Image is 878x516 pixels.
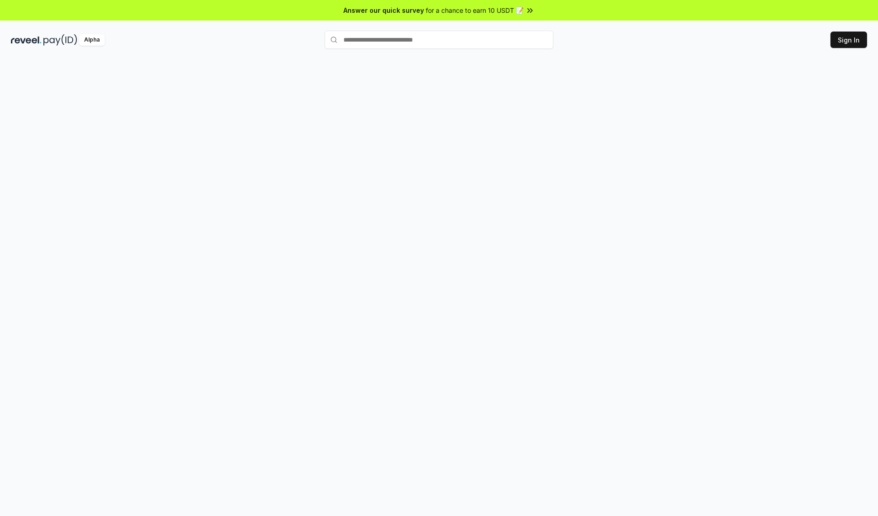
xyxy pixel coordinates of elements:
img: pay_id [43,34,77,46]
div: Alpha [79,34,105,46]
img: reveel_dark [11,34,42,46]
span: for a chance to earn 10 USDT 📝 [426,5,524,15]
span: Answer our quick survey [343,5,424,15]
button: Sign In [830,32,867,48]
